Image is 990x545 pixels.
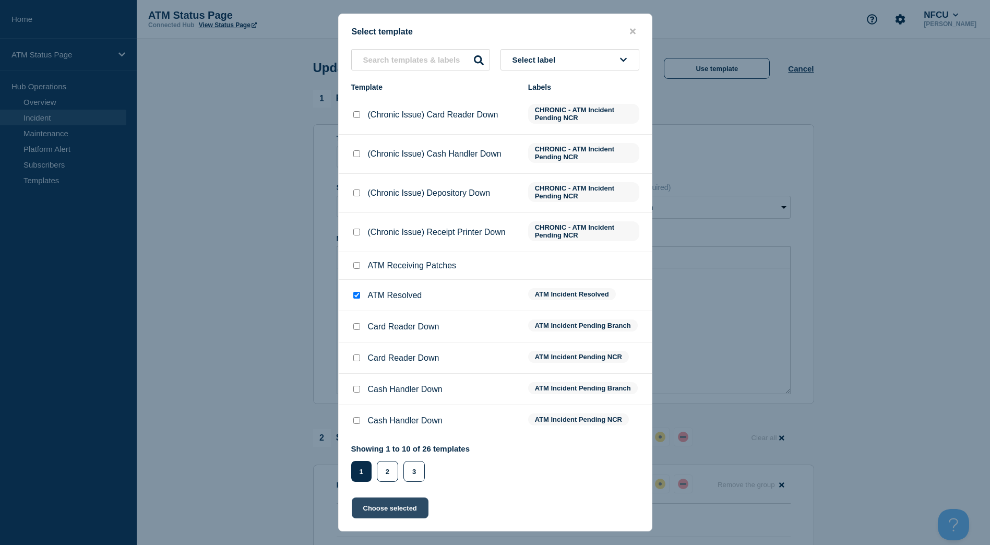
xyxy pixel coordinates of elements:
[512,55,560,64] span: Select label
[627,27,639,37] button: close button
[528,143,639,163] span: CHRONIC - ATM Incident Pending NCR
[368,188,491,198] p: (Chronic Issue) Depository Down
[368,291,422,300] p: ATM Resolved
[351,444,470,453] p: Showing 1 to 10 of 26 templates
[368,261,457,270] p: ATM Receiving Patches
[528,104,639,124] span: CHRONIC - ATM Incident Pending NCR
[528,288,616,300] span: ATM Incident Resolved
[368,228,506,237] p: (Chronic Issue) Receipt Printer Down
[377,461,398,482] button: 2
[528,83,639,91] div: Labels
[528,319,638,331] span: ATM Incident Pending Branch
[353,189,360,196] input: (Chronic Issue) Depository Down checkbox
[528,221,639,241] span: CHRONIC - ATM Incident Pending NCR
[353,150,360,157] input: (Chronic Issue) Cash Handler Down checkbox
[353,229,360,235] input: (Chronic Issue) Receipt Printer Down checkbox
[368,353,439,363] p: Card Reader Down
[351,83,518,91] div: Template
[528,182,639,202] span: CHRONIC - ATM Incident Pending NCR
[353,111,360,118] input: (Chronic Issue) Card Reader Down checkbox
[528,382,638,394] span: ATM Incident Pending Branch
[353,323,360,330] input: Card Reader Down checkbox
[368,149,502,159] p: (Chronic Issue) Cash Handler Down
[352,497,428,518] button: Choose selected
[353,292,360,299] input: ATM Resolved checkbox
[339,27,652,37] div: Select template
[403,461,425,482] button: 3
[353,417,360,424] input: Cash Handler Down checkbox
[528,351,629,363] span: ATM Incident Pending NCR
[353,262,360,269] input: ATM Receiving Patches checkbox
[351,461,372,482] button: 1
[368,385,443,394] p: Cash Handler Down
[353,386,360,393] input: Cash Handler Down checkbox
[368,110,498,120] p: (Chronic Issue) Card Reader Down
[368,416,443,425] p: Cash Handler Down
[500,49,639,70] button: Select label
[351,49,490,70] input: Search templates & labels
[353,354,360,361] input: Card Reader Down checkbox
[368,322,439,331] p: Card Reader Down
[528,413,629,425] span: ATM Incident Pending NCR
